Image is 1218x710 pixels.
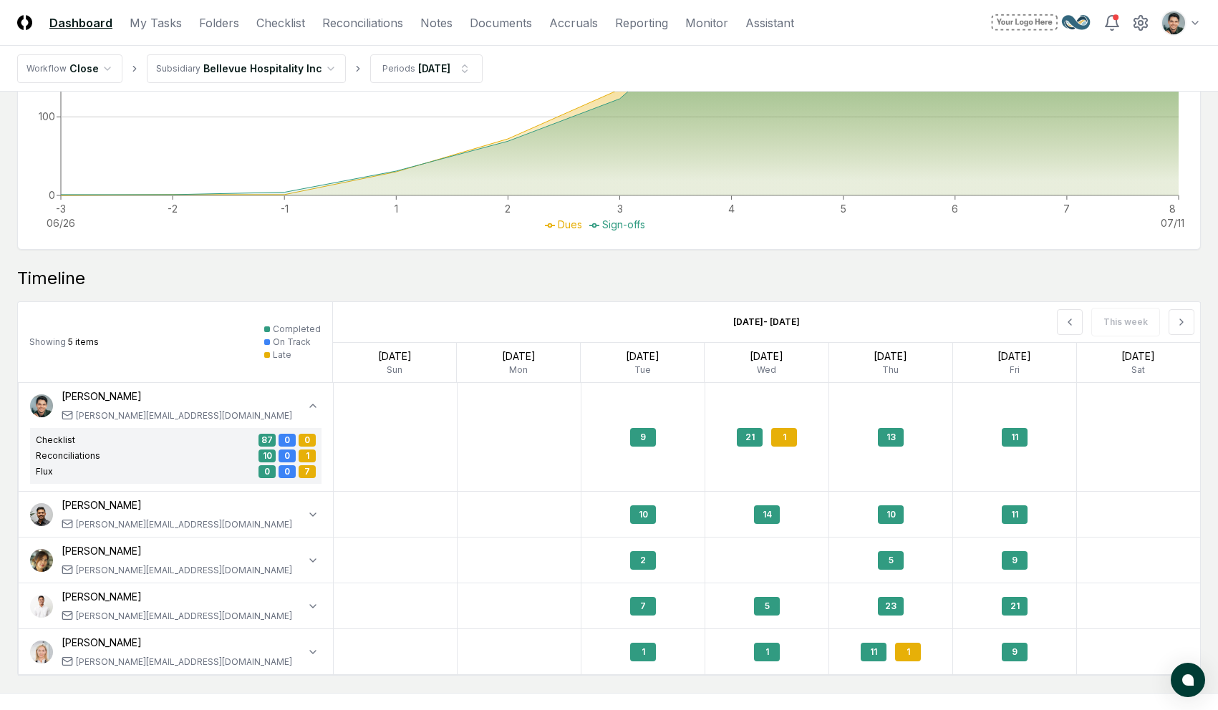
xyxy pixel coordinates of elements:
div: [PERSON_NAME] [62,635,292,650]
div: 23 [878,597,904,616]
div: 5 [878,551,904,570]
span: Sign-offs [602,218,645,230]
div: Periods [382,62,415,75]
tspan: 7 [1063,203,1070,215]
a: Reconciliations [322,14,403,31]
div: 21 [737,428,763,447]
div: Tue [581,364,704,376]
div: 7 [630,597,656,616]
div: 11 [1002,428,1028,447]
button: Periods[DATE] [370,54,483,83]
a: Assistant [745,14,794,31]
div: 1 [754,643,780,661]
a: Accruals [549,14,598,31]
div: Checklist [36,434,75,447]
div: 10 [878,505,904,524]
img: Jonas Reyes [30,595,53,618]
a: Monitor [685,14,728,31]
div: 13 [878,428,904,447]
tspan: 2 [505,203,511,215]
div: Late [273,349,291,361]
div: 11 [1002,505,1028,524]
div: 9 [630,428,656,447]
div: Workflow [26,62,67,75]
div: Mon [457,364,580,376]
div: On Track [273,336,311,349]
div: 5 [754,597,780,616]
div: 21 [1002,597,1028,616]
a: Reporting [615,14,668,31]
div: [DATE] [418,61,450,76]
a: Documents [470,14,532,31]
a: Notes [420,14,453,31]
div: 1 [771,428,797,447]
div: [PERSON_NAME][EMAIL_ADDRESS][DOMAIN_NAME] [76,656,292,668]
tspan: 5 [841,203,846,215]
div: [DATE] [829,349,952,364]
div: 14 [754,505,780,524]
a: My Tasks [130,14,182,31]
tspan: 0 [49,189,55,201]
div: [DATE] [581,349,704,364]
div: [PERSON_NAME] [62,389,292,404]
span: Dues [558,218,582,230]
div: Sat [1077,364,1200,376]
tspan: -1 [281,203,289,215]
div: [DATE] - [DATE] [680,304,853,340]
div: [PERSON_NAME][EMAIL_ADDRESS][DOMAIN_NAME] [76,564,292,577]
div: [DATE] [705,349,828,364]
div: 1 [299,449,316,462]
div: [PERSON_NAME] [62,589,292,604]
a: Folders [199,14,239,31]
tspan: -2 [168,203,178,215]
div: 0 [279,434,296,447]
div: [PERSON_NAME] [62,497,292,512]
div: Flux [36,465,53,478]
div: [DATE] [333,349,456,364]
nav: breadcrumb [17,54,483,83]
div: 0 [299,434,316,447]
div: Completed [273,323,321,336]
tspan: 3 [617,203,623,215]
div: Subsidiary [156,62,200,75]
img: Jane Liu [30,549,53,572]
img: Arthur Cook [30,394,53,417]
img: Logo [17,15,32,30]
tspan: 100 [39,110,55,122]
tspan: 4 [728,203,735,215]
a: Checklist [256,14,305,31]
div: 2 [630,551,656,570]
div: Reconciliations [36,449,100,462]
tspan: 6 [952,203,958,215]
div: 10 [630,505,656,524]
img: NetSuite Demo logo [990,11,1092,34]
a: Dashboard [49,14,112,31]
div: 0 [279,465,296,478]
div: 5 items [29,336,99,349]
img: Fausto Lucero [30,503,53,526]
div: 0 [279,449,296,462]
div: Wed [705,364,828,376]
div: 10 [258,449,276,462]
img: Shelby Cooper [30,641,53,663]
div: [DATE] [457,349,580,364]
tspan: 8 [1169,203,1176,215]
div: [PERSON_NAME][EMAIL_ADDRESS][DOMAIN_NAME] [76,518,292,531]
div: [PERSON_NAME][EMAIL_ADDRESS][DOMAIN_NAME] [76,610,292,623]
img: d09822cc-9b6d-4858-8d66-9570c114c672_298d096e-1de5-4289-afae-be4cc58aa7ae.png [1162,11,1185,34]
div: [PERSON_NAME] [62,543,292,558]
div: 87 [258,434,276,447]
div: 1 [630,643,656,661]
div: 9 [1002,551,1028,570]
tspan: -3 [56,203,66,215]
div: Thu [829,364,952,376]
div: [DATE] [953,349,1076,364]
div: [PERSON_NAME][EMAIL_ADDRESS][DOMAIN_NAME] [76,409,292,422]
div: Fri [953,364,1076,376]
button: atlas-launcher [1171,663,1205,697]
div: 0 [258,465,276,478]
div: Sun [333,364,456,376]
div: 7 [299,465,316,478]
span: Showing [29,336,66,347]
div: Timeline [17,267,1201,290]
